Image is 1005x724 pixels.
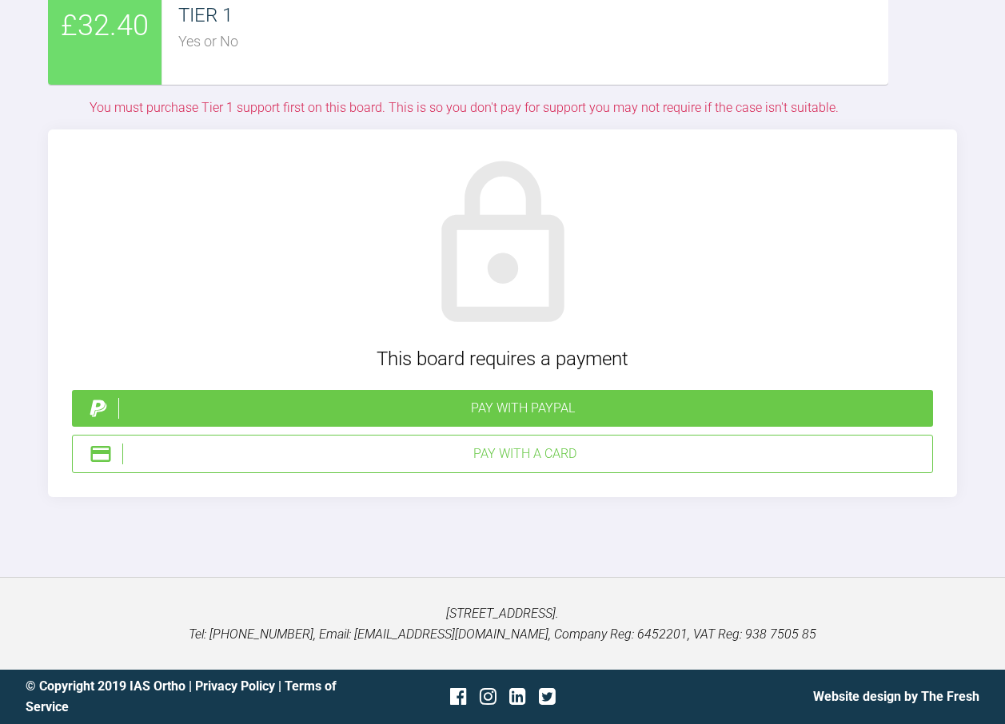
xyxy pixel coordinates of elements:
[61,3,149,50] span: £32.40
[118,398,927,419] div: Pay with PayPal
[411,153,595,337] img: lock.6dc949b6.svg
[48,97,880,118] div: You must purchase Tier 1 support first on this board. This is so you don't pay for support you ma...
[26,676,344,717] div: © Copyright 2019 IAS Ortho | |
[72,344,933,374] div: This board requires a payment
[122,444,926,464] div: Pay with a Card
[26,603,979,644] p: [STREET_ADDRESS]. Tel: [PHONE_NUMBER], Email: [EMAIL_ADDRESS][DOMAIN_NAME], Company Reg: 6452201,...
[86,396,110,420] img: paypal.a7a4ce45.svg
[813,689,979,704] a: Website design by The Fresh
[178,30,888,54] div: Yes or No
[195,678,275,694] a: Privacy Policy
[89,442,113,466] img: stripeIcon.ae7d7783.svg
